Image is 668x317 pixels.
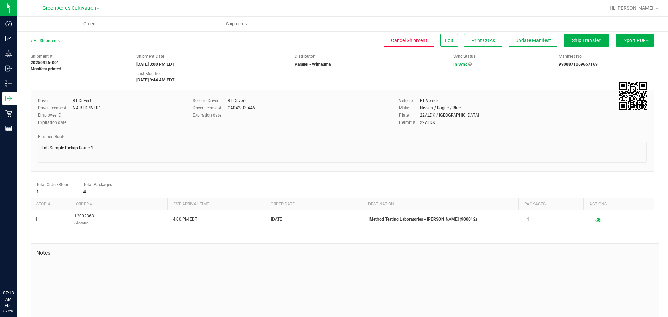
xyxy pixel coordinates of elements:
[527,216,529,223] span: 4
[399,119,420,126] label: Permit #
[265,198,363,210] th: Order date
[36,182,69,187] span: Total Order/Stops
[73,97,92,104] div: BT Driver1
[5,65,12,72] inline-svg: Inbound
[136,78,174,82] strong: [DATE] 9:44 AM EDT
[31,38,60,43] a: All Shipments
[7,261,28,282] iframe: Resource center
[5,20,12,27] inline-svg: Dashboard
[453,53,476,60] label: Sync Status
[420,105,461,111] div: Nissan / Rogue / Blue
[38,97,73,104] label: Driver
[163,17,310,31] a: Shipments
[619,82,647,110] qrcode: 20250926-001
[5,50,12,57] inline-svg: Grow
[193,105,228,111] label: Driver license #
[391,38,427,43] span: Cancel Shipment
[5,95,12,102] inline-svg: Outbound
[3,290,14,309] p: 07:13 AM EDT
[572,38,601,43] span: Ship Transfer
[464,34,502,47] button: Print COAs
[559,53,583,60] label: Manifest No.
[420,97,439,104] div: BT Vehicle
[167,198,265,210] th: Est. arrival time
[295,62,331,67] strong: Parallel - Wimauma
[369,216,518,223] p: Method Testing Laboratories - [PERSON_NAME] (900012)
[74,213,94,226] span: 12002363
[453,62,467,67] span: In Sync
[73,105,101,111] div: NA-BTDRIVER1
[621,38,649,43] span: Export PDF
[515,38,551,43] span: Update Manifest
[70,198,167,210] th: Order #
[295,53,315,60] label: Distributor
[193,112,228,118] label: Expiration date
[38,105,73,111] label: Driver license #
[5,125,12,132] inline-svg: Reports
[559,62,598,67] strong: 9908871069657169
[271,216,283,223] span: [DATE]
[17,17,163,31] a: Orders
[31,198,70,210] th: Stop #
[471,38,495,43] span: Print COAs
[399,112,420,118] label: Plate
[173,216,197,223] span: 4:00 PM EDT
[564,34,609,47] button: Ship Transfer
[5,35,12,42] inline-svg: Analytics
[420,119,435,126] div: 22ALDK
[35,216,38,223] span: 1
[583,198,649,210] th: Actions
[440,34,458,47] button: Edit
[420,112,479,118] div: 22ALDK / [GEOGRAPHIC_DATA]
[83,182,112,187] span: Total Packages
[363,198,518,210] th: Destination
[74,21,106,27] span: Orders
[83,189,86,195] strong: 4
[509,34,557,47] button: Update Manifest
[136,53,164,60] label: Shipment Date
[616,34,654,47] button: Export PDF
[3,309,14,314] p: 09/29
[619,82,647,110] img: Scan me!
[38,119,73,126] label: Expiration date
[31,66,61,71] strong: Manifest printed
[38,134,65,139] span: Planned Route
[399,105,420,111] label: Make
[74,220,94,226] p: Allocated
[193,97,228,104] label: Second Driver
[445,38,453,43] span: Edit
[518,198,583,210] th: Packages
[610,5,655,11] span: Hi, [PERSON_NAME]!
[31,53,126,60] span: Shipment #
[5,80,12,87] inline-svg: Inventory
[136,62,174,67] strong: [DATE] 3:00 PM EDT
[42,5,96,11] span: Green Acres Cultivation
[5,110,12,117] inline-svg: Retail
[217,21,256,27] span: Shipments
[36,249,184,257] span: Notes
[31,60,59,65] strong: 20250926-001
[228,97,247,104] div: BT Driver2
[136,71,162,77] label: Last Modified
[36,189,39,195] strong: 1
[228,105,255,111] div: GA042809446
[38,112,73,118] label: Employee ID
[384,34,434,47] button: Cancel Shipment
[399,97,420,104] label: Vehicle
[21,260,29,269] iframe: Resource center unread badge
